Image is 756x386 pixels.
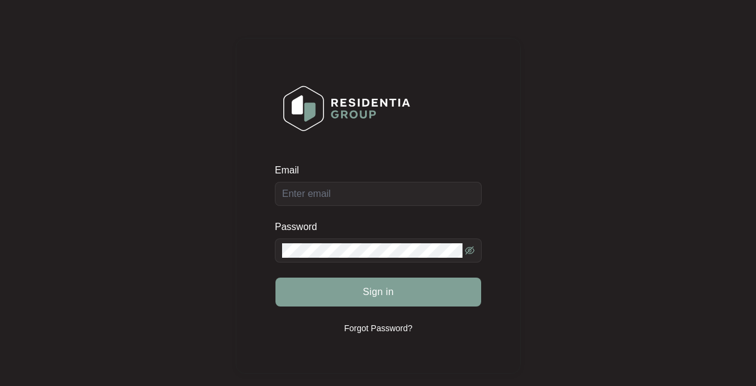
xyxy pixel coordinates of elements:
label: Email [275,164,307,176]
span: Sign in [363,285,394,299]
img: Login Logo [275,78,418,139]
button: Sign in [275,278,481,307]
label: Password [275,221,326,233]
input: Password [282,243,463,258]
p: Forgot Password? [344,322,413,334]
input: Email [275,182,482,206]
span: eye-invisible [465,246,475,255]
